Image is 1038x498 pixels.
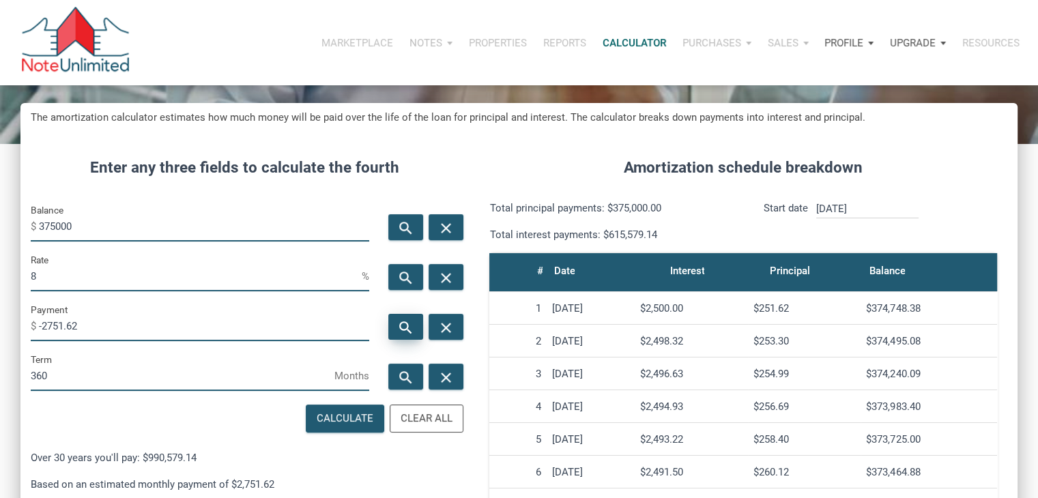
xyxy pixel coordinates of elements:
div: $2,491.50 [640,466,743,478]
button: Resources [954,23,1028,63]
div: Balance [869,261,905,280]
h4: Amortization schedule breakdown [479,156,1007,179]
input: Rate [31,261,362,291]
div: $374,240.09 [866,368,992,380]
div: $374,748.38 [866,302,992,314]
p: Total principal payments: $375,000.00 [489,200,733,216]
div: 4 [495,400,541,413]
div: $2,494.93 [640,400,743,413]
div: $374,495.08 [866,335,992,347]
span: $ [31,315,39,337]
i: close [438,220,455,237]
div: $2,498.32 [640,335,743,347]
div: $373,725.00 [866,433,992,445]
div: # [536,261,543,280]
label: Payment [31,302,68,318]
p: Upgrade [890,37,936,49]
div: [DATE] [552,335,629,347]
i: close [438,319,455,336]
div: [DATE] [552,368,629,380]
div: [DATE] [552,466,629,478]
p: Over 30 years you'll pay: $990,579.14 [31,450,459,466]
i: search [398,319,414,336]
button: Clear All [390,405,463,433]
button: Properties [461,23,535,63]
button: close [429,214,463,240]
div: $251.62 [753,302,856,314]
label: Rate [31,252,48,268]
div: Date [553,261,575,280]
div: $2,500.00 [640,302,743,314]
button: close [429,364,463,390]
p: Resources [962,37,1020,49]
div: $2,493.22 [640,433,743,445]
div: $254.99 [753,368,856,380]
span: $ [31,216,39,237]
div: [DATE] [552,433,629,445]
button: Profile [816,23,882,63]
button: search [388,214,423,240]
div: 3 [495,368,541,380]
button: close [429,314,463,340]
h5: The amortization calculator estimates how much money will be paid over the life of the loan for p... [31,110,1007,126]
i: close [438,269,455,287]
div: 2 [495,335,541,347]
p: Total interest payments: $615,579.14 [489,226,733,243]
button: close [429,264,463,290]
button: Upgrade [882,23,954,63]
input: Balance [39,211,369,241]
button: search [388,264,423,290]
button: search [388,364,423,390]
button: Marketplace [313,23,401,63]
button: search [388,314,423,340]
button: Calculate [306,405,384,433]
label: Balance [31,202,63,218]
div: $373,983.40 [866,400,992,413]
div: Calculate [317,411,373,426]
span: Months [334,365,369,387]
div: 6 [495,466,541,478]
img: NoteUnlimited [20,7,130,78]
div: [DATE] [552,400,629,413]
h4: Enter any three fields to calculate the fourth [31,156,459,179]
i: search [398,369,414,386]
i: close [438,369,455,386]
p: Marketplace [321,37,393,49]
p: Reports [543,37,586,49]
div: $2,496.63 [640,368,743,380]
a: Calculator [594,23,674,63]
input: Term [31,360,334,391]
div: $258.40 [753,433,856,445]
p: Properties [469,37,527,49]
p: Based on an estimated monthly payment of $2,751.62 [31,476,459,493]
div: $253.30 [753,335,856,347]
p: Start date [764,200,808,243]
i: search [398,269,414,287]
p: Profile [824,37,863,49]
div: Interest [669,261,704,280]
span: % [362,265,369,287]
div: Principal [769,261,809,280]
div: 5 [495,433,541,445]
input: Payment [39,310,369,341]
p: Calculator [603,37,666,49]
button: Reports [535,23,594,63]
div: $373,464.88 [866,466,992,478]
div: $256.69 [753,400,856,413]
div: Clear All [401,411,452,426]
div: 1 [495,302,541,314]
label: Term [31,351,52,368]
i: search [398,220,414,237]
div: $260.12 [753,466,856,478]
div: [DATE] [552,302,629,314]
